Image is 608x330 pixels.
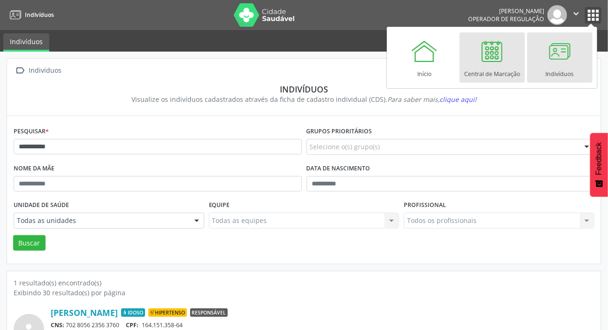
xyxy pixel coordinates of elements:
[468,7,544,15] div: [PERSON_NAME]
[190,308,228,317] span: Responsável
[14,64,27,77] i: 
[439,95,477,104] span: clique aqui!
[27,64,63,77] div: Indivíduos
[307,161,370,176] label: Data de nascimento
[460,32,525,83] a: Central de Marcação
[14,288,594,298] div: Exibindo 30 resultado(s) por página
[595,142,603,175] span: Feedback
[51,321,64,329] span: CNS:
[14,278,594,288] div: 1 resultado(s) encontrado(s)
[126,321,139,329] span: CPF:
[121,308,145,317] span: Idoso
[142,321,183,329] span: 164.151.358-64
[567,5,585,25] button: 
[585,7,601,23] button: apps
[527,32,593,83] a: Indivíduos
[148,308,187,317] span: Hipertenso
[25,11,54,19] span: Indivíduos
[307,124,372,139] label: Grupos prioritários
[14,161,54,176] label: Nome da mãe
[17,216,185,225] span: Todas as unidades
[571,8,581,19] i: 
[310,142,380,152] span: Selecione o(s) grupo(s)
[14,198,69,213] label: Unidade de saúde
[3,33,49,52] a: Indivíduos
[404,198,446,213] label: Profissional
[468,15,544,23] span: Operador de regulação
[7,7,54,23] a: Indivíduos
[14,124,49,139] label: Pesquisar
[51,321,594,329] div: 702 8056 2356 3760
[387,95,477,104] i: Para saber mais,
[51,307,118,318] a: [PERSON_NAME]
[209,198,230,213] label: Equipe
[547,5,567,25] img: img
[13,235,46,251] button: Buscar
[14,64,63,77] a:  Indivíduos
[20,84,588,94] div: Indivíduos
[20,94,588,104] div: Visualize os indivíduos cadastrados através da ficha de cadastro individual (CDS).
[392,32,457,83] a: Início
[590,133,608,197] button: Feedback - Mostrar pesquisa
